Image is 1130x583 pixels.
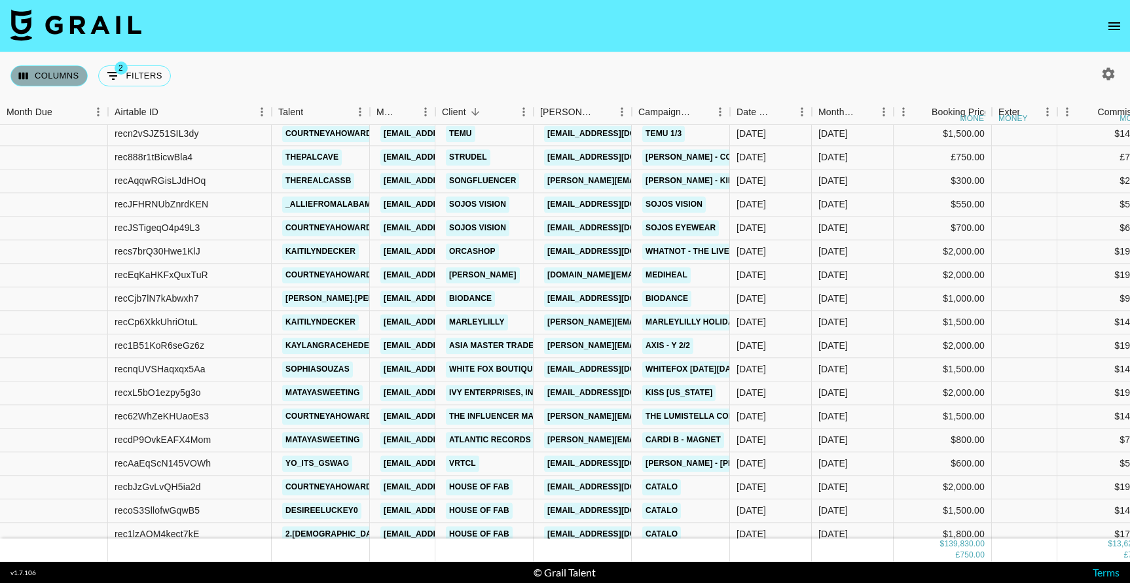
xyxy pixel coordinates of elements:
div: Airtable ID [108,99,272,125]
a: Ivy Enterprises, Inc. [446,385,545,401]
div: £ [956,550,960,561]
a: yo_its_gswag [282,455,352,472]
div: $1,000.00 [894,287,992,311]
a: Marleylilly Holiday Campaign [642,314,787,330]
div: Oct '25 [818,222,848,235]
a: Mediheal [642,267,691,283]
a: matayasweeting [282,432,363,448]
div: 9/24/2025 [737,245,766,258]
div: $300.00 [894,169,992,193]
button: Menu [792,102,812,122]
div: $1,500.00 [894,311,992,334]
div: Oct '25 [818,387,848,400]
div: recxL5bO1ezpy5g3o [115,387,201,400]
div: Month Due [812,99,894,125]
a: kaylangracehedenskog [282,338,402,354]
div: recCp6XkkUhriOtuL [115,316,198,329]
a: [EMAIL_ADDRESS][DOMAIN_NAME] [380,526,527,542]
div: 10/9/2025 [737,528,766,541]
a: [EMAIL_ADDRESS][DOMAIN_NAME] [544,291,691,307]
a: [EMAIL_ADDRESS][DOMAIN_NAME] [380,455,527,472]
div: recEqKaHKFxQuxTuR [115,269,208,282]
a: Temu [446,126,475,142]
a: Vrtcl [446,455,479,472]
a: [EMAIL_ADDRESS][DOMAIN_NAME] [544,126,691,142]
button: Menu [88,102,108,122]
div: Talent [278,99,303,125]
div: 9/11/2025 [737,269,766,282]
div: $550.00 [894,193,992,217]
div: recdP9OvkEAFX4Mom [115,434,211,447]
div: 8/27/2025 [737,198,766,211]
div: $1,500.00 [894,122,992,146]
a: Strudel [446,149,490,166]
a: courtneyahoward [282,267,375,283]
a: [EMAIL_ADDRESS][DOMAIN_NAME] [380,220,527,236]
div: Oct '25 [818,410,848,423]
a: desireeluckey0 [282,503,361,519]
a: Biodance [446,291,495,307]
div: recs7brQ30Hwe1KlJ [115,245,200,258]
a: [DOMAIN_NAME][EMAIL_ADDRESS][PERSON_NAME][DOMAIN_NAME] [544,267,824,283]
a: [PERSON_NAME] - Killed The Man [642,173,791,189]
button: Menu [1038,102,1057,122]
a: [EMAIL_ADDRESS][DOMAIN_NAME] [380,173,527,189]
div: 9/15/2025 [737,128,766,141]
a: [EMAIL_ADDRESS][DOMAIN_NAME] [380,196,527,213]
div: Oct '25 [818,434,848,447]
button: Menu [710,102,730,122]
button: Menu [1057,102,1077,122]
div: Oct '25 [818,316,848,329]
div: 9/23/2025 [737,410,766,423]
div: Manager [376,99,397,125]
a: Biodance [642,291,691,307]
a: [PERSON_NAME][EMAIL_ADDRESS][DOMAIN_NAME] [544,408,757,425]
a: [EMAIL_ADDRESS][DOMAIN_NAME] [544,526,691,542]
button: Sort [692,103,710,121]
div: Client [435,99,534,125]
a: White Fox Boutique [446,361,541,378]
button: Sort [856,103,874,121]
a: [EMAIL_ADDRESS][DOMAIN_NAME] [380,338,527,354]
div: recoS3SllofwGqwB5 [115,504,200,518]
div: Campaign (Type) [638,99,692,125]
a: kaitilyndecker [282,243,359,260]
div: $ [1108,539,1112,550]
div: 10/9/2025 [737,504,766,518]
a: [EMAIL_ADDRESS][DOMAIN_NAME] [544,361,691,378]
a: House of Fab [446,479,513,495]
a: [EMAIL_ADDRESS][DOMAIN_NAME] [544,220,691,236]
div: recbJzGvLvQH5ia2d [115,481,201,494]
div: 139,830.00 [944,539,985,550]
button: Show filters [98,65,171,86]
button: Sort [594,103,612,121]
button: Menu [350,102,370,122]
div: $2,000.00 [894,240,992,264]
a: Atlantic Records US [446,432,547,448]
a: Catalo [642,526,681,542]
a: matayasweeting [282,385,363,401]
a: [EMAIL_ADDRESS][DOMAIN_NAME] [380,479,527,495]
a: [EMAIL_ADDRESS][DOMAIN_NAME] [380,385,527,401]
a: Sojos Vision [642,196,706,213]
button: Sort [158,103,177,121]
div: £ [1123,550,1128,561]
div: money [998,115,1028,122]
a: [EMAIL_ADDRESS][DOMAIN_NAME] [380,149,527,166]
a: Whatnot - The Live Shopping Marketplace [642,243,841,260]
div: Oct '25 [818,128,848,141]
div: money [960,115,990,122]
div: rec888r1tBicwBla4 [115,151,192,164]
div: Month Due [7,99,52,125]
div: Oct '25 [818,269,848,282]
div: Oct '25 [818,292,848,306]
a: [EMAIL_ADDRESS][DOMAIN_NAME] [544,455,691,472]
a: courtneyahoward [282,126,375,142]
div: $600.00 [894,452,992,476]
div: recJFHRNUbZnrdKEN [115,198,208,211]
a: [EMAIL_ADDRESS][DOMAIN_NAME] [544,243,691,260]
a: [PERSON_NAME][EMAIL_ADDRESS][DOMAIN_NAME] [544,173,757,189]
div: Oct '25 [818,151,848,164]
a: The Lumistella Company - Game Night Campaign [642,408,864,425]
button: Sort [1019,103,1038,121]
